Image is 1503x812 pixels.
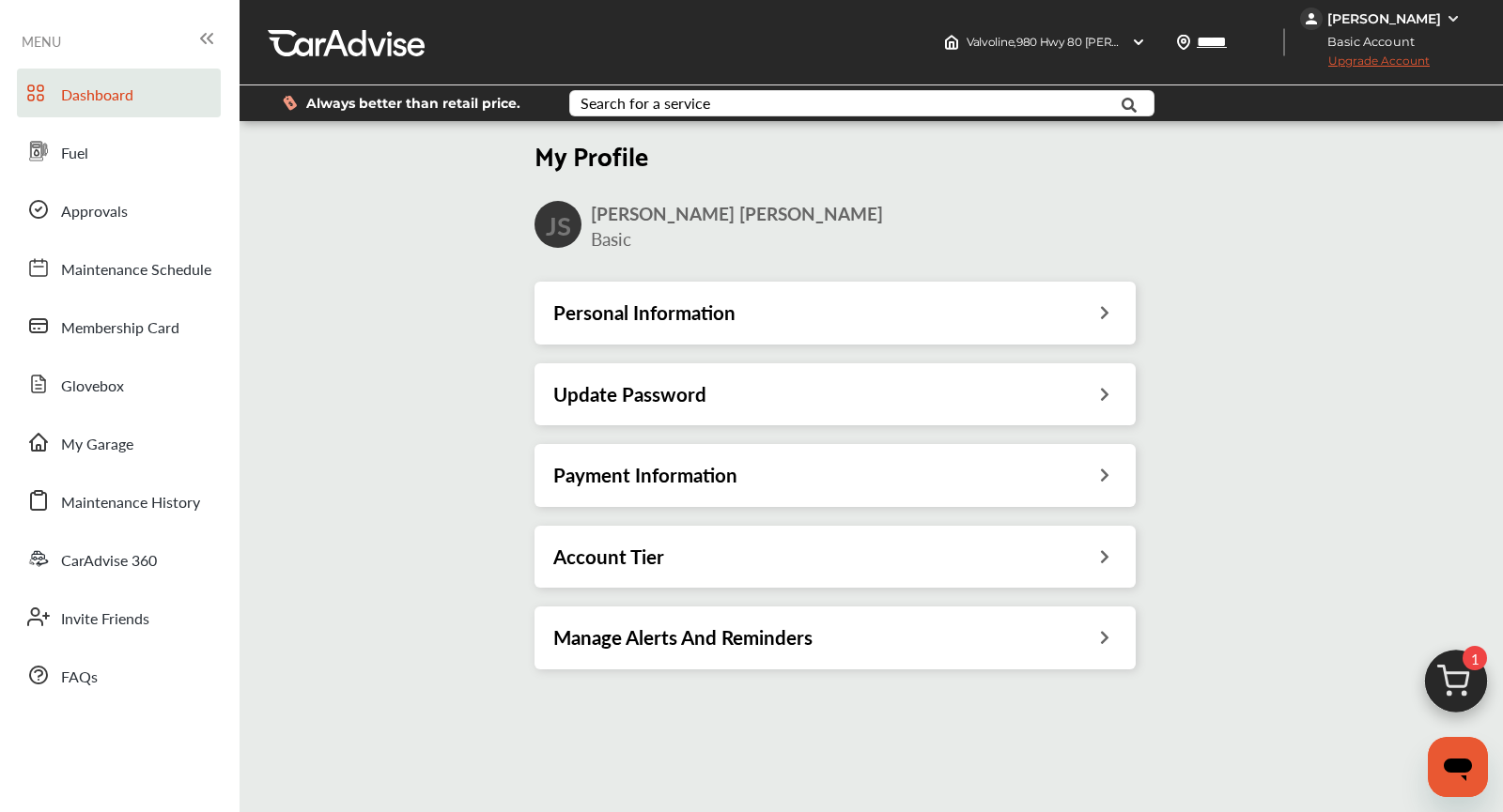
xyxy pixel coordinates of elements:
img: header-divider.bc55588e.svg [1283,28,1285,56]
a: Glovebox [17,360,221,408]
a: Fuel [17,127,221,176]
span: Membership Card [61,316,179,341]
div: Search for a service [581,96,710,111]
a: FAQs [17,651,221,699]
span: Maintenance Schedule [61,258,211,283]
span: Glovebox [61,375,124,399]
img: WGsFRI8htEPBVLJbROoPRyZpYNWhNONpIPPETTm6eUC0GeLEiAAAAAElFTkSuQmCC [1446,11,1461,26]
span: Always better than retail price. [306,97,520,110]
a: Membership Card [17,301,221,350]
span: Valvoline , 980 Hwy 80 [PERSON_NAME] , LA 71037 [967,35,1229,49]
a: Maintenance History [17,476,221,525]
a: Maintenance Schedule [17,243,221,292]
div: [PERSON_NAME] [1327,10,1441,27]
img: location_vector.a44bc228.svg [1176,35,1191,50]
a: Dashboard [17,69,221,117]
h3: Manage Alerts And Reminders [553,625,813,650]
span: My Garage [61,433,133,457]
img: cart_icon.3d0951e8.svg [1411,641,1501,731]
a: CarAdvise 360 [17,534,221,583]
a: Invite Friends [17,592,221,641]
span: Invite Friends [61,607,149,632]
span: 1 [1463,646,1487,670]
span: Dashboard [61,84,133,108]
img: dollor_label_vector.a70140d1.svg [283,95,297,111]
h3: Personal Information [553,300,736,325]
span: MENU [22,34,61,49]
h3: Account Tier [553,544,664,569]
iframe: Button to launch messaging window [1428,737,1488,797]
span: Basic [591,226,631,252]
a: Approvals [17,185,221,234]
img: jVpblrzwTbfkPYzPPzSLxeg0AAAAASUVORK5CYII= [1300,8,1323,30]
span: Fuel [61,142,88,166]
img: header-home-logo.8d720a4f.svg [944,35,959,50]
span: CarAdvise 360 [61,549,157,574]
h2: JS [546,208,571,241]
h2: My Profile [535,138,1136,171]
img: header-down-arrow.9dd2ce7d.svg [1131,35,1146,50]
span: Maintenance History [61,491,200,515]
h3: Update Password [553,382,706,406]
span: Approvals [61,200,128,224]
span: FAQs [61,666,98,690]
span: Upgrade Account [1300,54,1430,77]
a: My Garage [17,418,221,467]
span: [PERSON_NAME] [PERSON_NAME] [591,201,883,226]
h3: Payment Information [553,463,737,487]
span: Basic Account [1302,32,1429,52]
